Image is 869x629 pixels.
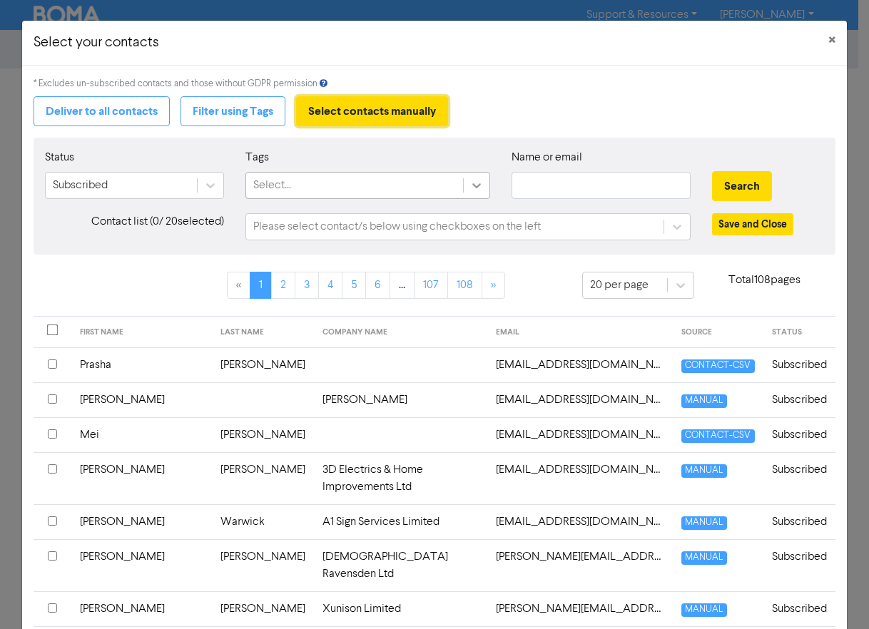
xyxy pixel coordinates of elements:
a: Page 4 [318,272,342,299]
span: MANUAL [681,464,726,478]
span: MANUAL [681,551,726,565]
div: Select... [253,177,291,194]
td: [PERSON_NAME] [212,591,314,626]
td: Xunison Limited [314,591,487,626]
p: Total 108 pages [694,272,835,289]
button: Deliver to all contacts [34,96,170,126]
span: and those without GDPR permission [174,79,328,90]
a: Page 2 [271,272,295,299]
div: 20 per page [590,277,649,294]
td: Subscribed [763,504,835,539]
td: [PERSON_NAME] [314,382,487,417]
label: Status [45,149,74,166]
span: MANUAL [681,394,726,408]
th: FIRST NAME [71,317,212,348]
span: MANUAL [681,516,726,530]
td: Mei [71,417,212,452]
div: * Excludes un-subscribed contacts [34,77,835,91]
button: Filter using Tags [181,96,285,126]
a: Page 6 [365,272,390,299]
td: 3delectrics@gmail.com [487,452,673,504]
span: MANUAL [681,603,726,617]
td: 2suzanneelise@gmail.com [487,382,673,417]
div: Contact list ( 0 / 20 selected) [34,213,234,240]
td: [DEMOGRAPHIC_DATA] Ravensden Ltd [314,539,487,591]
th: SOURCE [673,317,763,348]
td: Warwick [212,504,314,539]
td: Subscribed [763,417,835,452]
td: [PERSON_NAME] [71,382,212,417]
td: [PERSON_NAME] [212,539,314,591]
button: Close [817,21,847,61]
td: [PERSON_NAME] [71,591,212,626]
td: [PERSON_NAME] [71,504,212,539]
iframe: Chat Widget [798,561,869,629]
button: Search [712,171,772,201]
div: Please select contact/s below using checkboxes on the left [253,218,541,235]
td: [PERSON_NAME] [71,452,212,504]
a: Page 3 [295,272,319,299]
td: [PERSON_NAME] [71,539,212,591]
span: CONTACT-CSV [681,429,754,443]
td: Subscribed [763,591,835,626]
td: [PERSON_NAME] [212,417,314,452]
td: Subscribed [763,347,835,382]
td: 3D Electrics & Home Improvements Ltd [314,452,487,504]
td: a.a.allan@hotmail.com [487,539,673,591]
span: CONTACT-CSV [681,359,754,373]
td: 359140725@qq.com [487,417,673,452]
td: 1177hari@gmail.com [487,347,673,382]
th: COMPANY NAME [314,317,487,348]
td: Subscribed [763,539,835,591]
td: A1 Sign Services Limited [314,504,487,539]
div: Subscribed [53,177,108,194]
td: [PERSON_NAME] [212,452,314,504]
td: Subscribed [763,382,835,417]
span: × [828,30,835,51]
button: Select contacts manually [296,96,448,126]
th: STATUS [763,317,835,348]
label: Tags [245,149,269,166]
td: [PERSON_NAME] [212,347,314,382]
a: Page 107 [414,272,448,299]
a: » [482,272,505,299]
th: LAST NAME [212,317,314,348]
h5: Select your contacts [34,32,159,53]
a: Page 5 [342,272,366,299]
td: Prasha [71,347,212,382]
td: a1signskev@gmail.com [487,504,673,539]
label: Name or email [512,149,582,166]
button: Save and Close [712,213,793,235]
a: Page 1 is your current page [250,272,272,299]
a: Page 108 [447,272,482,299]
td: Subscribed [763,452,835,504]
th: EMAIL [487,317,673,348]
td: aaron.byrne@xunison.com [487,591,673,626]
